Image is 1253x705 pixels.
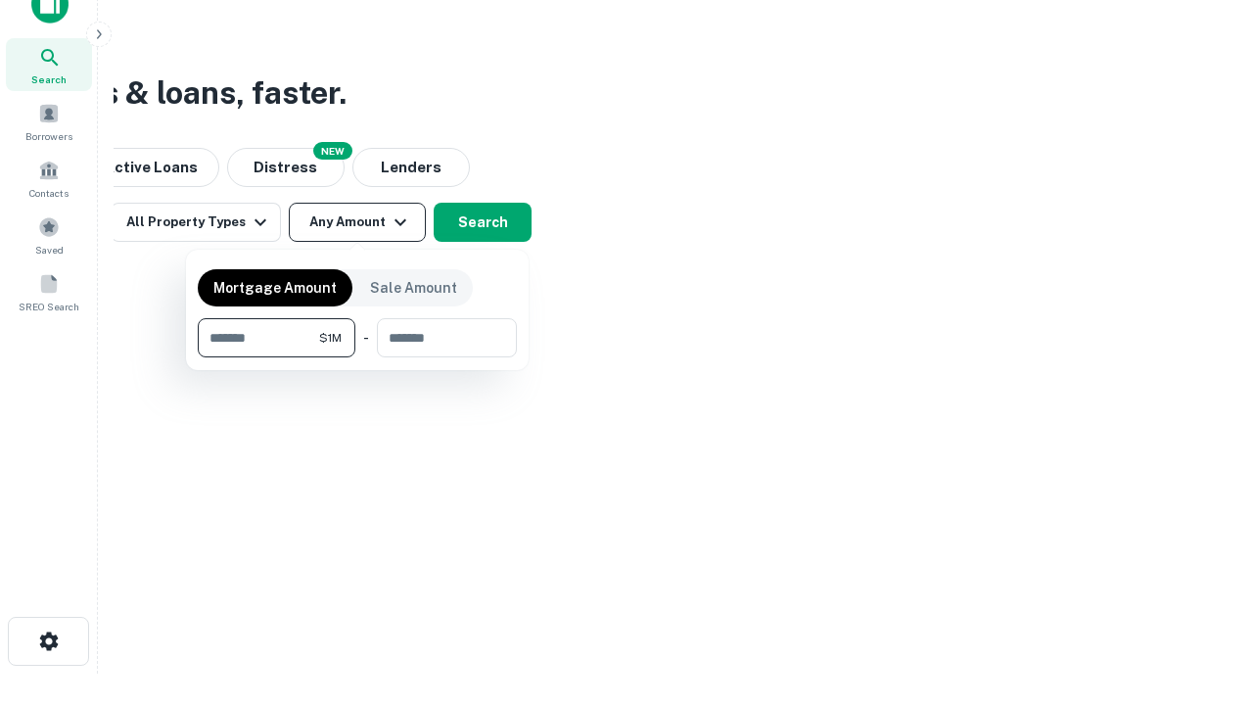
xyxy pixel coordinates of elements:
p: Sale Amount [370,277,457,299]
p: Mortgage Amount [213,277,337,299]
div: - [363,318,369,357]
iframe: Chat Widget [1155,548,1253,642]
span: $1M [319,329,342,347]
